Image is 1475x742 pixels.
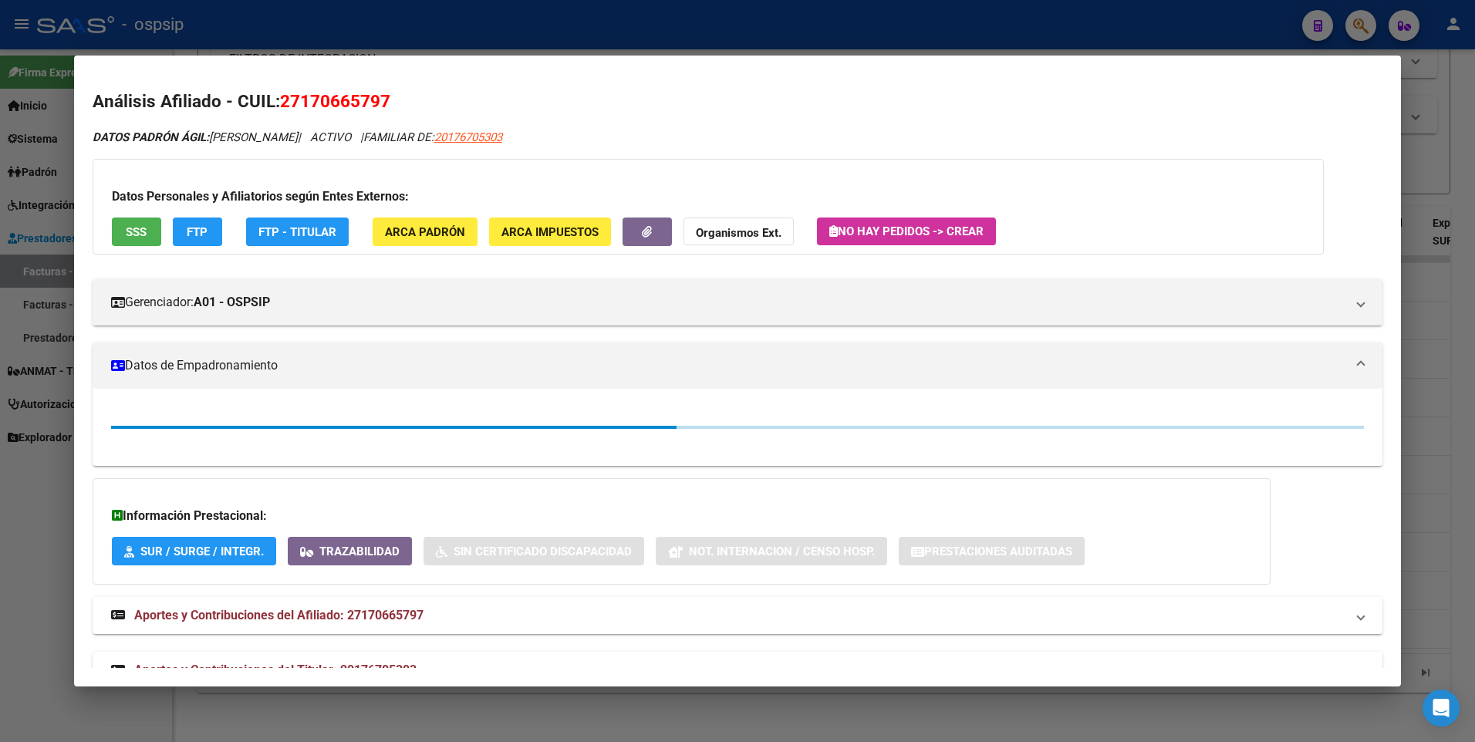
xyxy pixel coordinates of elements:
button: ARCA Impuestos [489,218,611,246]
span: Not. Internacion / Censo Hosp. [689,545,875,558]
mat-expansion-panel-header: Aportes y Contribuciones del Titular: 20176705303 [93,652,1383,689]
button: SUR / SURGE / INTEGR. [112,537,276,565]
strong: Organismos Ext. [696,226,781,240]
span: Sin Certificado Discapacidad [454,545,632,558]
span: Aportes y Contribuciones del Afiliado: 27170665797 [134,608,424,622]
mat-expansion-panel-header: Gerenciador:A01 - OSPSIP [93,279,1383,325]
mat-expansion-panel-header: Aportes y Contribuciones del Afiliado: 27170665797 [93,597,1383,634]
span: FAMILIAR DE: [363,130,502,144]
h2: Análisis Afiliado - CUIL: [93,89,1383,115]
mat-panel-title: Gerenciador: [111,293,1346,312]
i: | ACTIVO | [93,130,502,144]
strong: A01 - OSPSIP [194,293,270,312]
mat-panel-title: Datos de Empadronamiento [111,356,1346,375]
button: ARCA Padrón [373,218,478,246]
span: SSS [126,225,147,239]
button: Organismos Ext. [683,218,794,246]
span: No hay Pedidos -> Crear [829,224,984,238]
span: ARCA Padrón [385,225,465,239]
button: Prestaciones Auditadas [899,537,1085,565]
button: SSS [112,218,161,246]
h3: Información Prestacional: [112,507,1251,525]
mat-expansion-panel-header: Datos de Empadronamiento [93,342,1383,389]
button: FTP [173,218,222,246]
span: [PERSON_NAME] [93,130,298,144]
strong: DATOS PADRÓN ÁGIL: [93,130,209,144]
div: Open Intercom Messenger [1423,690,1460,727]
div: Datos de Empadronamiento [93,389,1383,466]
span: 20176705303 [434,130,502,144]
span: Prestaciones Auditadas [924,545,1072,558]
button: FTP - Titular [246,218,349,246]
span: FTP [187,225,208,239]
span: 27170665797 [280,91,390,111]
span: Aportes y Contribuciones del Titular: 20176705303 [134,663,417,677]
button: Not. Internacion / Censo Hosp. [656,537,887,565]
button: No hay Pedidos -> Crear [817,218,996,245]
span: Trazabilidad [319,545,400,558]
span: ARCA Impuestos [501,225,599,239]
button: Trazabilidad [288,537,412,565]
button: Sin Certificado Discapacidad [424,537,644,565]
span: SUR / SURGE / INTEGR. [140,545,264,558]
span: FTP - Titular [258,225,336,239]
h3: Datos Personales y Afiliatorios según Entes Externos: [112,187,1305,206]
